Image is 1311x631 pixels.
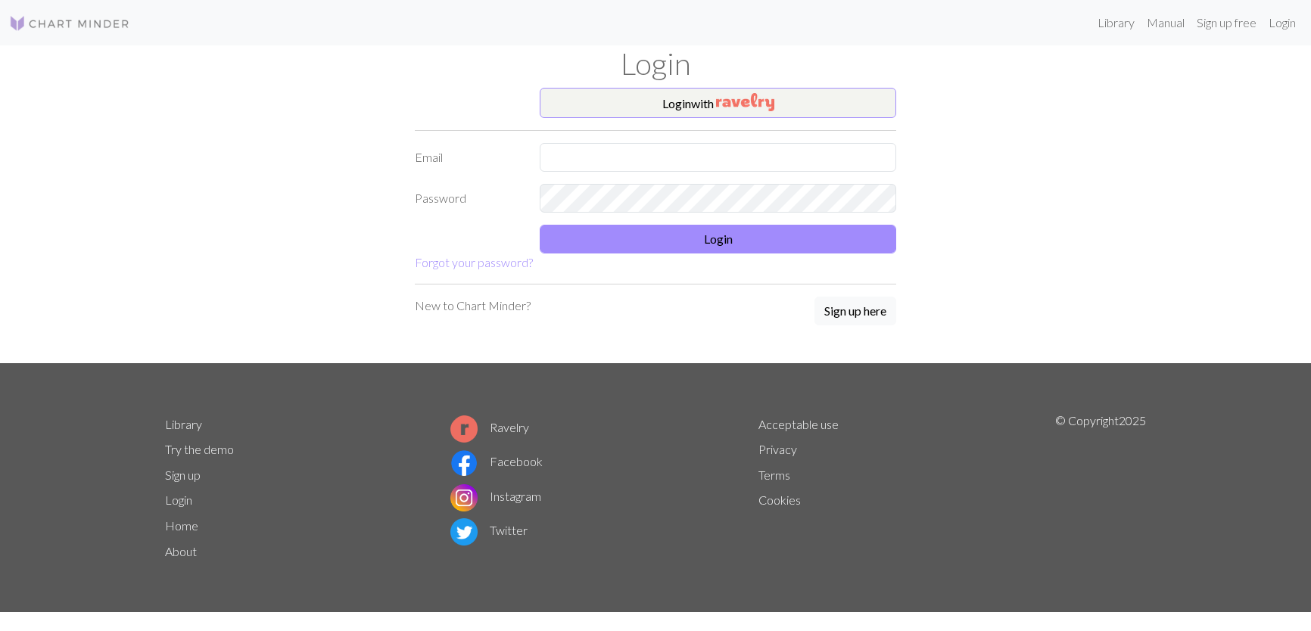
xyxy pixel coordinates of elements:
[9,14,130,33] img: Logo
[450,449,478,477] img: Facebook logo
[406,184,531,213] label: Password
[758,417,839,431] a: Acceptable use
[1191,8,1263,38] a: Sign up free
[450,518,478,546] img: Twitter logo
[716,93,774,111] img: Ravelry
[758,493,801,507] a: Cookies
[156,45,1155,82] h1: Login
[450,489,541,503] a: Instagram
[415,297,531,315] p: New to Chart Minder?
[450,415,478,443] img: Ravelry logo
[415,255,533,269] a: Forgot your password?
[165,468,201,482] a: Sign up
[814,297,896,325] button: Sign up here
[165,417,202,431] a: Library
[165,518,198,533] a: Home
[758,468,790,482] a: Terms
[758,442,797,456] a: Privacy
[450,454,543,468] a: Facebook
[1263,8,1302,38] a: Login
[165,493,192,507] a: Login
[540,88,896,118] button: Loginwith
[814,297,896,327] a: Sign up here
[450,484,478,511] img: Instagram logo
[406,143,531,172] label: Email
[1091,8,1141,38] a: Library
[450,523,528,537] a: Twitter
[1055,412,1146,564] p: © Copyright 2025
[540,225,896,253] button: Login
[165,442,234,456] a: Try the demo
[165,544,197,558] a: About
[450,420,529,434] a: Ravelry
[1141,8,1191,38] a: Manual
